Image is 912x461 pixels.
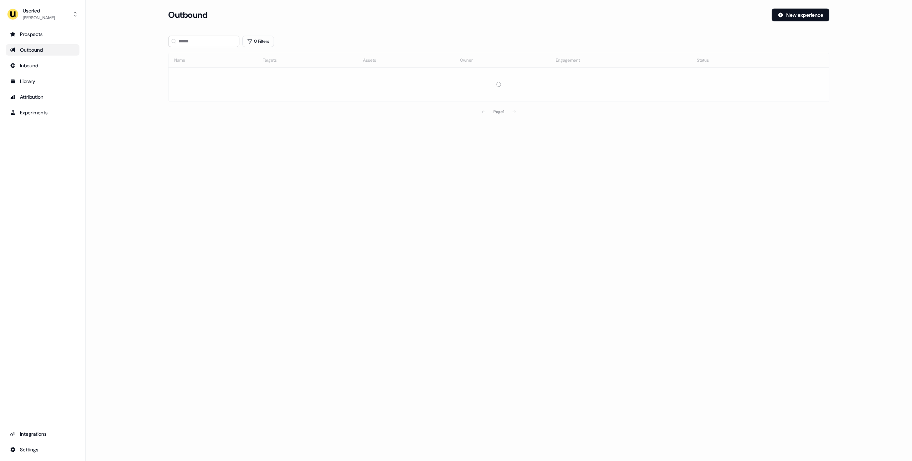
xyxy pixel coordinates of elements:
div: Settings [10,446,75,453]
div: [PERSON_NAME] [23,14,55,21]
div: Inbound [10,62,75,69]
div: Prospects [10,31,75,38]
div: Integrations [10,430,75,437]
a: Go to prospects [6,29,79,40]
div: Experiments [10,109,75,116]
button: 0 Filters [242,36,274,47]
a: Go to templates [6,76,79,87]
a: Go to experiments [6,107,79,118]
div: Outbound [10,46,75,53]
div: Userled [23,7,55,14]
button: Userled[PERSON_NAME] [6,6,79,23]
a: Go to Inbound [6,60,79,71]
div: Attribution [10,93,75,100]
a: Go to integrations [6,428,79,440]
h3: Outbound [168,10,207,20]
a: Go to integrations [6,444,79,455]
a: Go to outbound experience [6,44,79,56]
button: New experience [772,9,829,21]
div: Library [10,78,75,85]
a: Go to attribution [6,91,79,103]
